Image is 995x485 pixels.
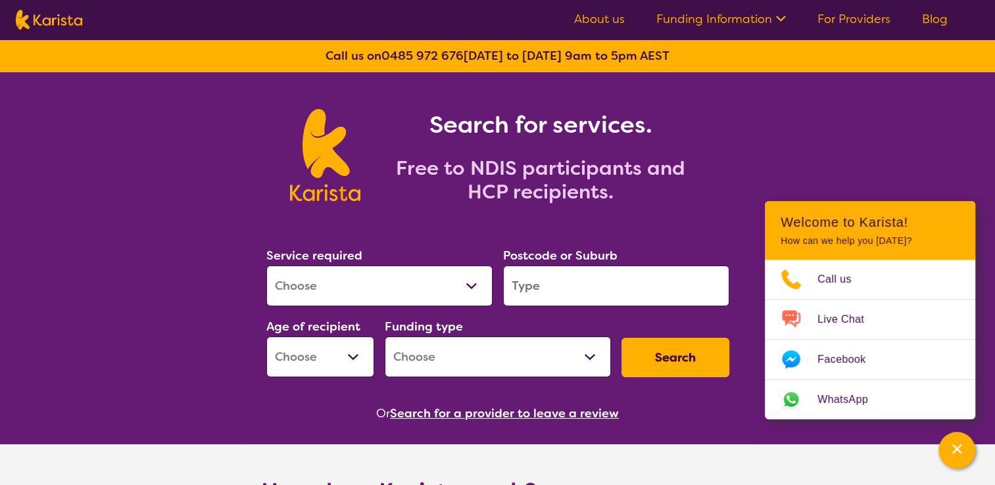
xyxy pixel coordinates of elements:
img: Karista logo [290,109,360,201]
span: Or [376,404,390,423]
a: About us [574,11,625,27]
input: Type [503,266,729,306]
p: How can we help you [DATE]? [781,235,959,246]
button: Channel Menu [938,432,975,469]
span: WhatsApp [817,390,884,409]
span: Call us [817,269,867,289]
img: Karista logo [16,10,82,30]
div: Channel Menu [765,201,975,419]
h2: Free to NDIS participants and HCP recipients. [376,156,705,204]
label: Service required [266,248,362,264]
span: Live Chat [817,310,880,329]
label: Postcode or Suburb [503,248,618,264]
label: Age of recipient [266,319,360,335]
label: Funding type [385,319,463,335]
ul: Choose channel [765,260,975,419]
h1: Search for services. [376,109,705,141]
a: Funding Information [656,11,786,27]
b: Call us on [DATE] to [DATE] 9am to 5pm AEST [326,48,669,64]
a: Blog [922,11,948,27]
h2: Welcome to Karista! [781,214,959,230]
a: 0485 972 676 [381,48,464,64]
a: Web link opens in a new tab. [765,380,975,419]
button: Search for a provider to leave a review [390,404,619,423]
button: Search [621,338,729,377]
a: For Providers [817,11,890,27]
span: Facebook [817,350,881,369]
